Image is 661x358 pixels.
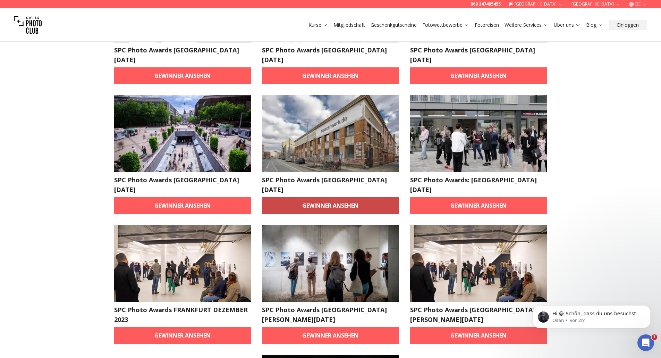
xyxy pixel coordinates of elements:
[502,20,551,30] button: Weitere Services
[262,327,399,344] a: Gewinner ansehen
[472,20,502,30] button: Fotoreisen
[551,20,583,30] button: Über uns
[410,225,547,302] img: SPC Photo Awards FRANKFURT MÄRZ 2024
[262,305,399,324] h2: SPC Photo Awards [GEOGRAPHIC_DATA] [PERSON_NAME][DATE]
[262,225,399,302] img: SPC Photo Awards STUTTGART MÄRZ 2024
[306,20,331,30] button: Kurse
[505,22,548,28] a: Weitere Services
[262,175,399,194] h2: SPC Photo Awards [GEOGRAPHIC_DATA] [DATE]
[14,11,42,39] img: Swiss photo club
[410,95,547,172] img: SPC Photo Awards: BERLIN DEZEMBER 2023
[475,22,499,28] a: Fotoreisen
[652,334,657,340] span: 1
[114,67,251,84] a: Gewinner ansehen
[637,334,654,351] iframe: Intercom live chat
[368,20,420,30] button: Geschenkgutscheine
[583,20,606,30] button: Blog
[422,22,469,28] a: Fotowettbewerbe
[262,95,399,172] img: SPC Photo Awards LEIPZIG NOVEMBER 2023
[410,67,547,84] a: Gewinner ansehen
[114,327,251,344] a: Gewinner ansehen
[114,225,251,302] img: SPC Photo Awards FRANKFURT DEZEMBER 2023
[262,67,399,84] a: Gewinner ansehen
[410,175,547,194] h2: SPC Photo Awards: [GEOGRAPHIC_DATA] [DATE]
[522,291,661,339] iframe: Intercom notifications Nachricht
[410,197,547,214] a: Gewinner ansehen
[609,20,647,30] button: Einloggen
[410,45,547,65] h2: SPC Photo Awards [GEOGRAPHIC_DATA] [DATE]
[114,175,251,194] h2: SPC Photo Awards [GEOGRAPHIC_DATA] [DATE]
[262,197,399,214] a: Gewinner ansehen
[420,20,472,30] button: Fotowettbewerbe
[586,22,603,28] a: Blog
[331,20,368,30] button: Mitgliedschaft
[114,305,251,324] h2: SPC Photo Awards FRANKFURT DEZEMBER 2023
[308,22,328,28] a: Kurse
[371,22,417,28] a: Geschenkgutscheine
[554,22,581,28] a: Über uns
[471,1,501,7] a: 069 247495455
[114,197,251,214] a: Gewinner ansehen
[410,327,547,344] a: Gewinner ansehen
[410,305,547,324] h2: SPC Photo Awards [GEOGRAPHIC_DATA] [PERSON_NAME][DATE]
[114,45,251,65] h2: SPC Photo Awards [GEOGRAPHIC_DATA] [DATE]
[262,45,399,65] h2: SPC Photo Awards [GEOGRAPHIC_DATA] [DATE]
[114,95,251,172] img: SPC Photo Awards HANNOVER NOVEMBER 2023
[333,22,365,28] a: Mitgliedschaft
